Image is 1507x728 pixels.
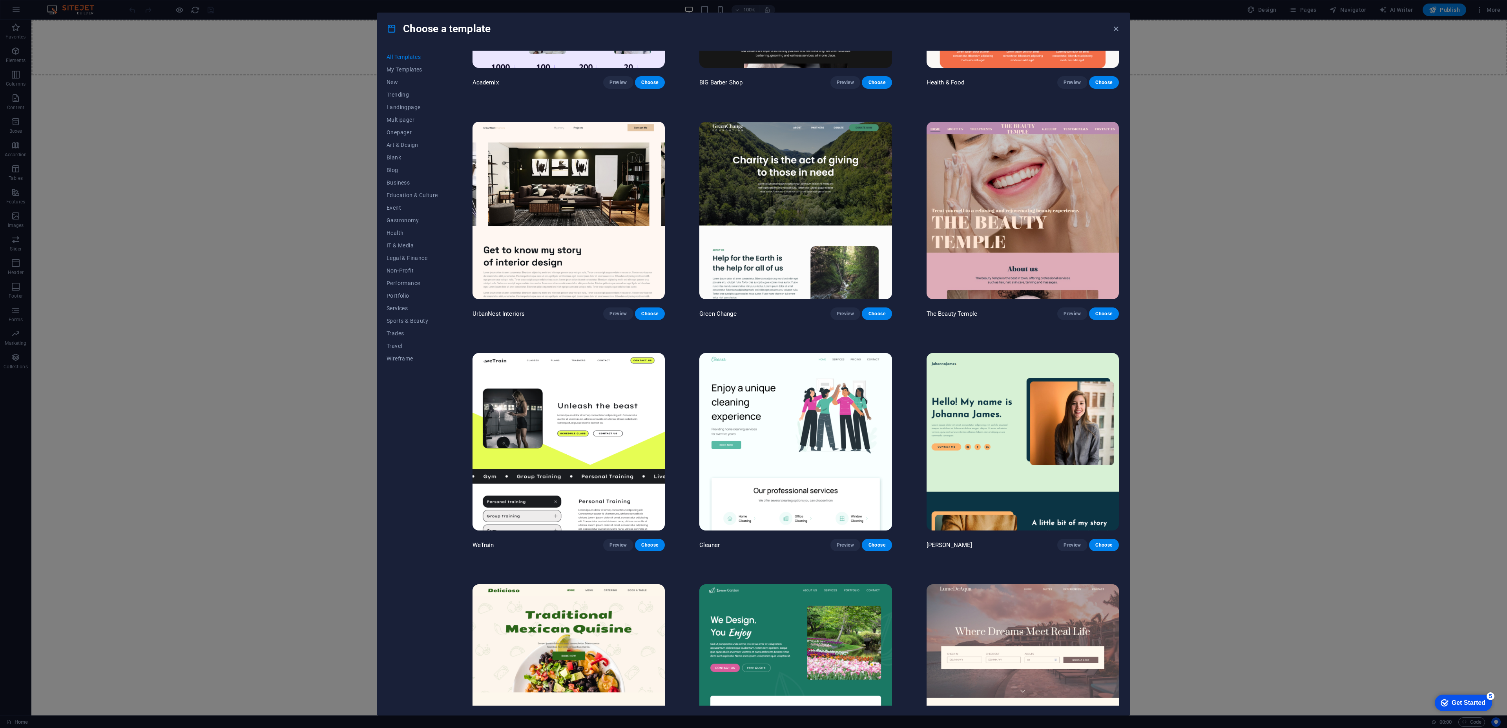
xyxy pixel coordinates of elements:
[387,76,438,88] button: New
[699,310,737,318] p: Green Change
[387,227,438,239] button: Health
[609,79,627,86] span: Preview
[927,79,965,86] p: Health & Food
[387,230,438,236] span: Health
[387,117,438,123] span: Multipager
[473,122,665,299] img: UrbanNest Interiors
[473,353,665,530] img: WeTrain
[387,101,438,113] button: Landingpage
[387,167,438,173] span: Blog
[837,79,854,86] span: Preview
[699,79,743,86] p: BIG Barber Shop
[830,307,860,320] button: Preview
[1089,539,1119,551] button: Choose
[699,541,720,549] p: Cleaner
[387,201,438,214] button: Event
[837,542,854,548] span: Preview
[387,129,438,135] span: Onepager
[387,255,438,261] span: Legal & Finance
[473,541,494,549] p: WeTrain
[387,179,438,186] span: Business
[609,542,627,548] span: Preview
[387,164,438,176] button: Blog
[387,142,438,148] span: Art & Design
[387,91,438,98] span: Trending
[387,302,438,315] button: Services
[6,4,64,20] div: Get Started 5 items remaining, 0% complete
[1057,307,1087,320] button: Preview
[387,54,438,60] span: All Templates
[387,264,438,277] button: Non-Profit
[635,539,665,551] button: Choose
[387,239,438,252] button: IT & Media
[927,541,972,549] p: [PERSON_NAME]
[387,139,438,151] button: Art & Design
[387,189,438,201] button: Education & Culture
[387,176,438,189] button: Business
[1095,79,1113,86] span: Choose
[387,88,438,101] button: Trending
[927,353,1119,530] img: Johanna James
[641,79,659,86] span: Choose
[387,280,438,286] span: Performance
[699,122,892,299] img: Green Change
[387,104,438,110] span: Landingpage
[387,63,438,76] button: My Templates
[868,311,885,317] span: Choose
[387,79,438,85] span: New
[387,113,438,126] button: Multipager
[387,214,438,227] button: Gastronomy
[603,539,633,551] button: Preview
[699,353,892,530] img: Cleaner
[1057,539,1087,551] button: Preview
[1064,311,1081,317] span: Preview
[387,217,438,223] span: Gastronomy
[830,539,860,551] button: Preview
[862,307,892,320] button: Choose
[58,2,66,9] div: 5
[635,76,665,89] button: Choose
[635,307,665,320] button: Choose
[23,9,57,16] div: Get Started
[862,76,892,89] button: Choose
[387,330,438,337] span: Trades
[1064,542,1081,548] span: Preview
[473,79,499,86] p: Academix
[387,343,438,349] span: Travel
[387,305,438,311] span: Services
[387,154,438,161] span: Blank
[1089,76,1119,89] button: Choose
[1089,307,1119,320] button: Choose
[862,539,892,551] button: Choose
[387,352,438,365] button: Wireframe
[641,311,659,317] span: Choose
[695,34,734,45] span: Add elements
[868,79,885,86] span: Choose
[387,126,438,139] button: Onepager
[603,307,633,320] button: Preview
[387,192,438,198] span: Education & Culture
[387,355,438,362] span: Wireframe
[387,315,438,327] button: Sports & Beauty
[1064,79,1081,86] span: Preview
[737,34,781,45] span: Paste clipboard
[609,311,627,317] span: Preview
[387,205,438,211] span: Event
[473,310,525,318] p: UrbanNest Interiors
[387,252,438,264] button: Legal & Finance
[387,293,438,299] span: Portfolio
[927,310,977,318] p: The Beauty Temple
[387,289,438,302] button: Portfolio
[1095,542,1113,548] span: Choose
[868,542,885,548] span: Choose
[641,542,659,548] span: Choose
[387,51,438,63] button: All Templates
[387,327,438,340] button: Trades
[387,277,438,289] button: Performance
[837,311,854,317] span: Preview
[387,151,438,164] button: Blank
[1057,76,1087,89] button: Preview
[387,318,438,324] span: Sports & Beauty
[1095,311,1113,317] span: Choose
[387,242,438,249] span: IT & Media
